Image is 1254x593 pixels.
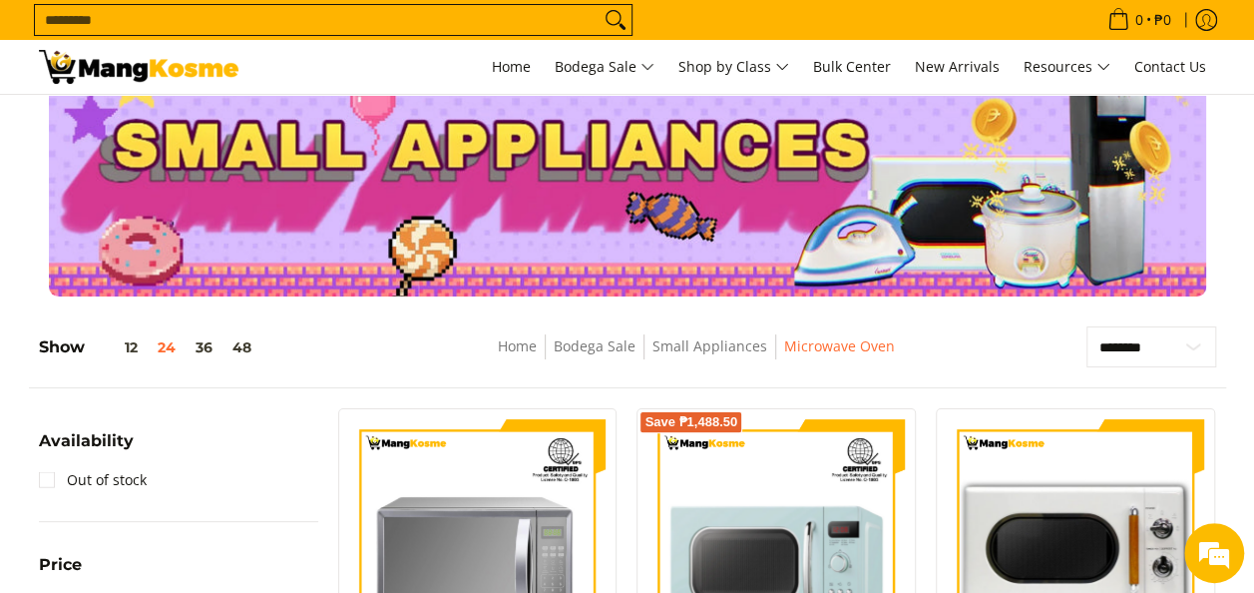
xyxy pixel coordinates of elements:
span: • [1101,9,1177,31]
button: Search [600,5,631,35]
a: Bodega Sale [545,40,664,94]
nav: Main Menu [258,40,1216,94]
span: Contact Us [1134,57,1206,76]
a: Home [498,336,537,355]
span: Shop by Class [678,55,789,80]
img: Small Appliances l Mang Kosme: Home Appliances Warehouse Sale Microwave Oven [39,50,238,84]
span: Save ₱1,488.50 [644,416,737,428]
textarea: Type your message and hit 'Enter' [10,387,380,457]
span: Microwave Oven [784,334,895,359]
summary: Open [39,557,82,588]
div: Chat with us now [104,112,335,138]
button: 24 [148,339,186,355]
span: New Arrivals [915,57,1000,76]
a: Out of stock [39,464,147,496]
span: 0 [1132,13,1146,27]
button: 36 [186,339,222,355]
a: Shop by Class [668,40,799,94]
span: Price [39,557,82,573]
nav: Breadcrumbs [370,334,1022,379]
button: 48 [222,339,261,355]
a: Bodega Sale [554,336,635,355]
span: Bodega Sale [555,55,654,80]
span: Resources [1024,55,1110,80]
span: ₱0 [1151,13,1174,27]
button: 12 [85,339,148,355]
span: Bulk Center [813,57,891,76]
span: Home [492,57,531,76]
span: Availability [39,433,134,449]
a: Bulk Center [803,40,901,94]
a: New Arrivals [905,40,1010,94]
summary: Open [39,433,134,464]
a: Small Appliances [652,336,767,355]
div: Minimize live chat window [327,10,375,58]
span: We're online! [116,173,275,374]
a: Home [482,40,541,94]
h5: Show [39,337,261,357]
a: Contact Us [1124,40,1216,94]
a: Resources [1014,40,1120,94]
